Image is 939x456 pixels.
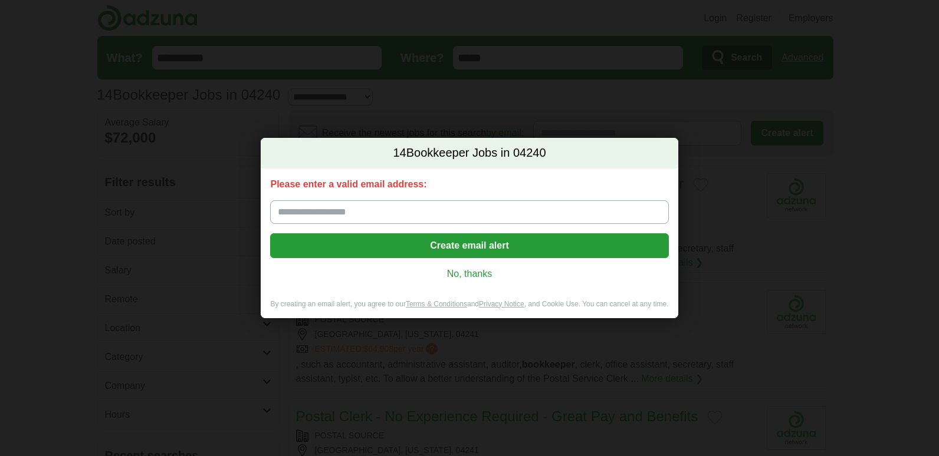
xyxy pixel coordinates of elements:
a: No, thanks [280,267,659,280]
label: Please enter a valid email address: [270,178,668,191]
span: 14 [393,145,406,161]
button: Create email alert [270,233,668,258]
div: By creating an email alert, you agree to our and , and Cookie Use. You can cancel at any time. [261,299,678,319]
a: Terms & Conditions [406,300,467,308]
a: Privacy Notice [479,300,524,308]
h2: Bookkeeper Jobs in 04240 [261,138,678,168]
